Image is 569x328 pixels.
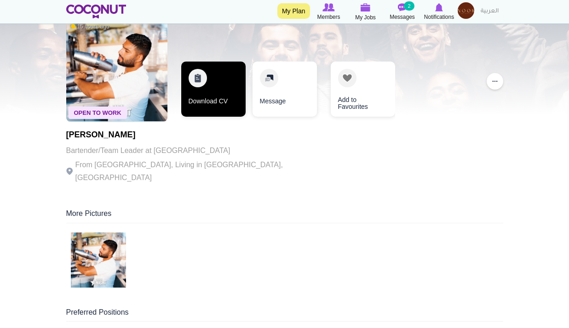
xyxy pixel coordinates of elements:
[253,62,317,121] div: 2 / 3
[487,73,503,90] button: ...
[476,2,503,21] a: العربية
[435,3,443,11] img: Notifications
[66,144,319,157] p: Bartender/Team Leader at [GEOGRAPHIC_DATA]
[421,2,458,22] a: Notifications Notifications
[66,5,126,18] img: Home
[69,107,127,119] span: Open To Work
[66,130,319,140] h1: [PERSON_NAME]
[253,62,317,117] a: Message
[277,3,310,19] a: My Plan
[66,158,319,184] p: From [GEOGRAPHIC_DATA], Living in [GEOGRAPHIC_DATA], [GEOGRAPHIC_DATA]
[331,62,395,117] a: Add to Favourites
[390,12,415,22] span: Messages
[355,13,376,22] span: My Jobs
[322,3,334,11] img: Browse Members
[424,12,454,22] span: Notifications
[71,23,109,31] span: 15 hours ago
[310,2,347,22] a: Browse Members Members
[317,12,340,22] span: Members
[361,3,371,11] img: My Jobs
[384,2,421,22] a: Messages Messages 2
[404,1,414,11] small: 2
[66,209,503,223] div: More Pictures
[347,2,384,22] a: My Jobs My Jobs
[181,62,246,117] a: Download CV
[181,62,246,121] div: 1 / 3
[324,62,388,121] div: 3 / 3
[398,3,407,11] img: Messages
[66,307,503,322] div: Preferred Positions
